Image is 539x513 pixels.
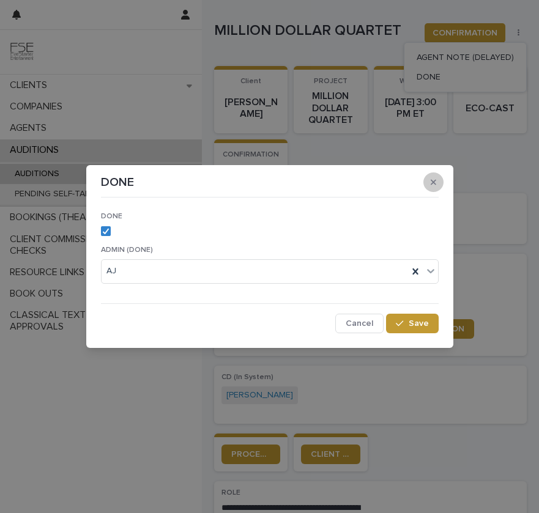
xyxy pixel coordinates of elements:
button: Save [386,314,438,333]
span: ADMIN (DONE) [101,246,153,254]
span: DONE [101,213,122,220]
p: DONE [101,175,134,190]
span: Save [409,319,429,328]
span: AJ [106,265,116,278]
span: Cancel [346,319,373,328]
button: Cancel [335,314,384,333]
